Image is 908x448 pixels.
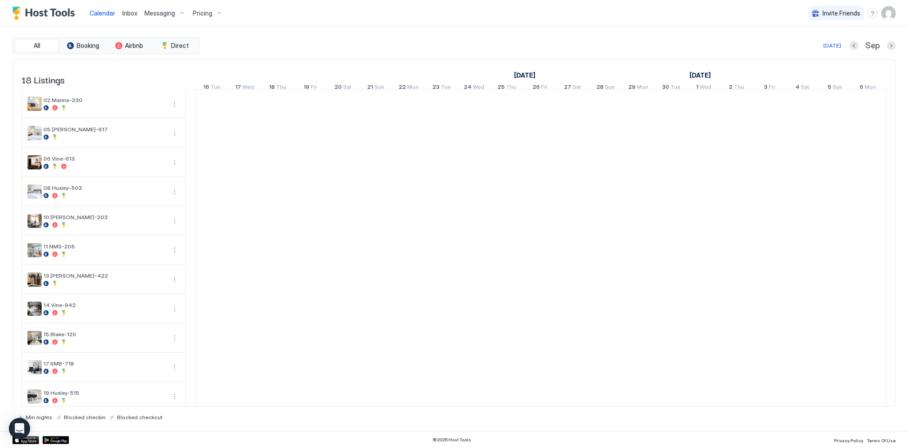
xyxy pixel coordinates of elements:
[822,9,860,17] span: Invite Friends
[27,360,42,374] div: listing image
[43,126,166,133] span: 05.[PERSON_NAME]-617
[169,333,180,343] button: More options
[43,185,166,191] span: 08.Huxley-503
[793,82,811,94] a: October 4, 2025
[881,6,896,20] div: User profile
[822,40,842,51] button: [DATE]
[694,82,713,94] a: October 1, 2025
[43,360,166,367] span: 17.SMB-718
[729,83,733,93] span: 2
[43,214,166,220] span: 10.[PERSON_NAME]-203
[169,303,180,314] button: More options
[169,216,180,226] div: menu
[696,83,698,93] span: 1
[125,42,143,50] span: Airbnb
[169,186,180,197] button: More options
[764,83,768,93] span: 3
[169,157,180,168] div: menu
[769,83,775,93] span: Fri
[153,39,197,52] button: Direct
[169,98,180,109] div: menu
[27,97,42,111] div: listing image
[637,83,648,93] span: Mon
[235,83,241,93] span: 17
[26,414,52,420] span: Min nights
[169,157,180,168] button: More options
[169,128,180,138] button: More options
[193,9,212,17] span: Pricing
[12,37,199,54] div: tab-group
[660,82,682,94] a: September 30, 2025
[64,414,105,420] span: Blocked checkin
[687,69,713,82] a: October 1, 2025
[762,82,777,94] a: October 3, 2025
[857,82,878,94] a: October 6, 2025
[506,83,516,93] span: Thu
[27,243,42,257] div: listing image
[301,82,319,94] a: September 19, 2025
[850,41,858,50] button: Previous month
[462,82,487,94] a: September 24, 2025
[122,8,137,18] a: Inbox
[117,414,163,420] span: Blocked checkout
[267,82,288,94] a: September 18, 2025
[343,83,351,93] span: Sat
[77,42,99,50] span: Booking
[122,9,137,17] span: Inbox
[12,7,79,20] div: Host Tools Logo
[9,418,30,439] div: Open Intercom Messenger
[12,436,39,444] a: App Store
[541,83,547,93] span: Fri
[27,126,42,140] div: listing image
[27,155,42,169] div: listing image
[22,73,65,86] span: 18 Listings
[171,42,189,50] span: Direct
[365,82,386,94] a: September 21, 2025
[332,82,354,94] a: September 20, 2025
[169,245,180,255] button: More options
[169,245,180,255] div: menu
[433,83,440,93] span: 23
[662,83,669,93] span: 30
[169,128,180,138] div: menu
[169,274,180,285] button: More options
[823,42,841,50] div: [DATE]
[433,437,471,443] span: © 2025 Host Tools
[43,331,166,338] span: 15.Blake-120
[107,39,151,52] button: Airbnb
[34,42,40,50] span: All
[276,83,286,93] span: Thu
[605,83,615,93] span: Sun
[210,83,220,93] span: Tue
[233,82,256,94] a: September 17, 2025
[834,438,863,443] span: Privacy Policy
[795,83,799,93] span: 4
[169,362,180,373] div: menu
[27,214,42,228] div: listing image
[169,303,180,314] div: menu
[833,83,842,93] span: Sun
[430,82,453,94] a: September 23, 2025
[865,83,876,93] span: Mon
[473,83,484,93] span: Wed
[90,8,115,18] a: Calendar
[203,83,209,93] span: 16
[169,186,180,197] div: menu
[169,98,180,109] button: More options
[311,83,317,93] span: Fri
[626,82,651,94] a: September 29, 2025
[269,83,275,93] span: 18
[628,83,635,93] span: 29
[564,83,571,93] span: 27
[367,83,373,93] span: 21
[533,83,540,93] span: 26
[887,41,896,50] button: Next month
[860,83,863,93] span: 6
[530,82,549,94] a: September 26, 2025
[495,82,518,94] a: September 25, 2025
[828,83,831,93] span: 5
[374,83,384,93] span: Sun
[27,331,42,345] div: listing image
[43,272,166,279] span: 13.[PERSON_NAME]-422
